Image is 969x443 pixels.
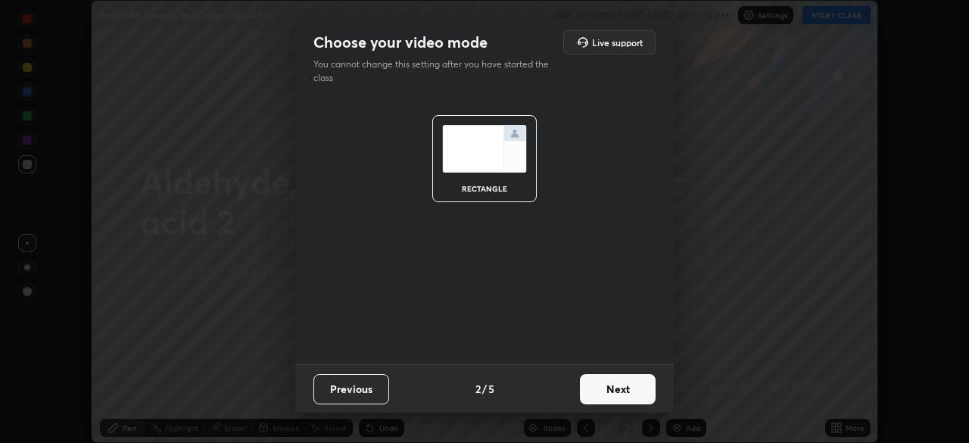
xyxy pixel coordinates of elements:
[592,38,643,47] h5: Live support
[442,125,527,173] img: normalScreenIcon.ae25ed63.svg
[488,381,494,397] h4: 5
[454,185,515,192] div: rectangle
[313,374,389,404] button: Previous
[313,58,559,85] p: You cannot change this setting after you have started the class
[580,374,656,404] button: Next
[313,33,488,52] h2: Choose your video mode
[475,381,481,397] h4: 2
[482,381,487,397] h4: /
